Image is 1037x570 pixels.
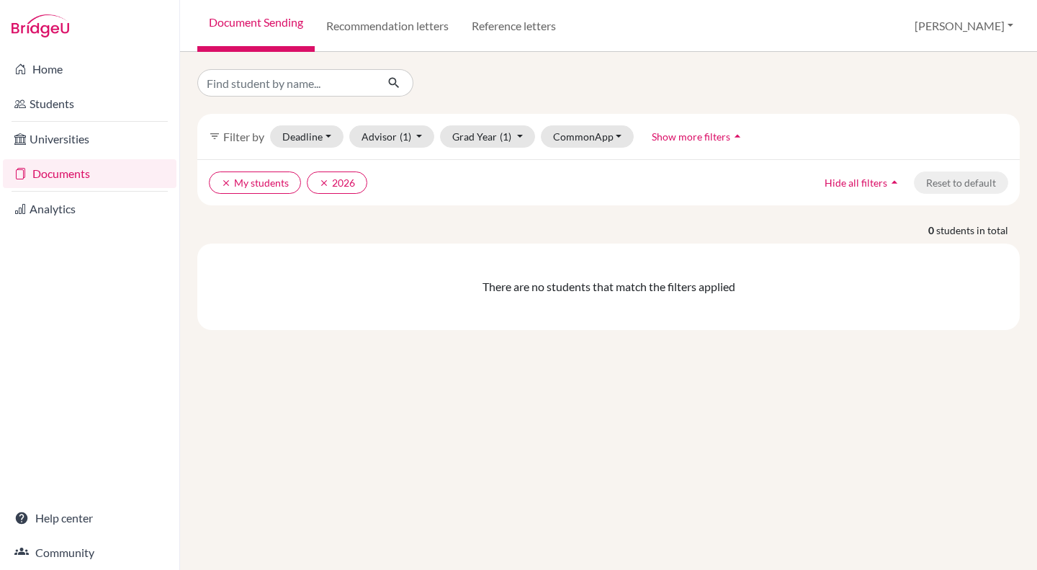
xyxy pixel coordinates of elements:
div: There are no students that match the filters applied [203,278,1014,295]
button: [PERSON_NAME] [908,12,1020,40]
span: Show more filters [652,130,730,143]
button: Hide all filtersarrow_drop_up [812,172,914,194]
span: (1) [400,130,411,143]
i: filter_list [209,130,220,142]
button: Grad Year(1) [440,125,535,148]
a: Help center [3,504,176,533]
a: Home [3,55,176,84]
a: Students [3,89,176,118]
span: (1) [500,130,511,143]
button: Deadline [270,125,344,148]
i: clear [319,178,329,188]
span: Hide all filters [825,177,887,189]
button: CommonApp [541,125,634,148]
i: arrow_drop_up [730,129,745,143]
i: clear [221,178,231,188]
a: Community [3,538,176,567]
button: clear2026 [307,172,367,194]
button: Reset to default [914,172,1008,194]
span: students in total [936,223,1020,238]
a: Analytics [3,195,176,223]
i: arrow_drop_up [887,175,902,190]
a: Universities [3,125,176,153]
span: Filter by [223,130,264,143]
input: Find student by name... [197,69,376,97]
button: clearMy students [209,172,301,194]
img: Bridge-U [12,14,69,37]
button: Show more filtersarrow_drop_up [639,125,757,148]
a: Documents [3,159,176,188]
button: Advisor(1) [349,125,435,148]
strong: 0 [928,223,936,238]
